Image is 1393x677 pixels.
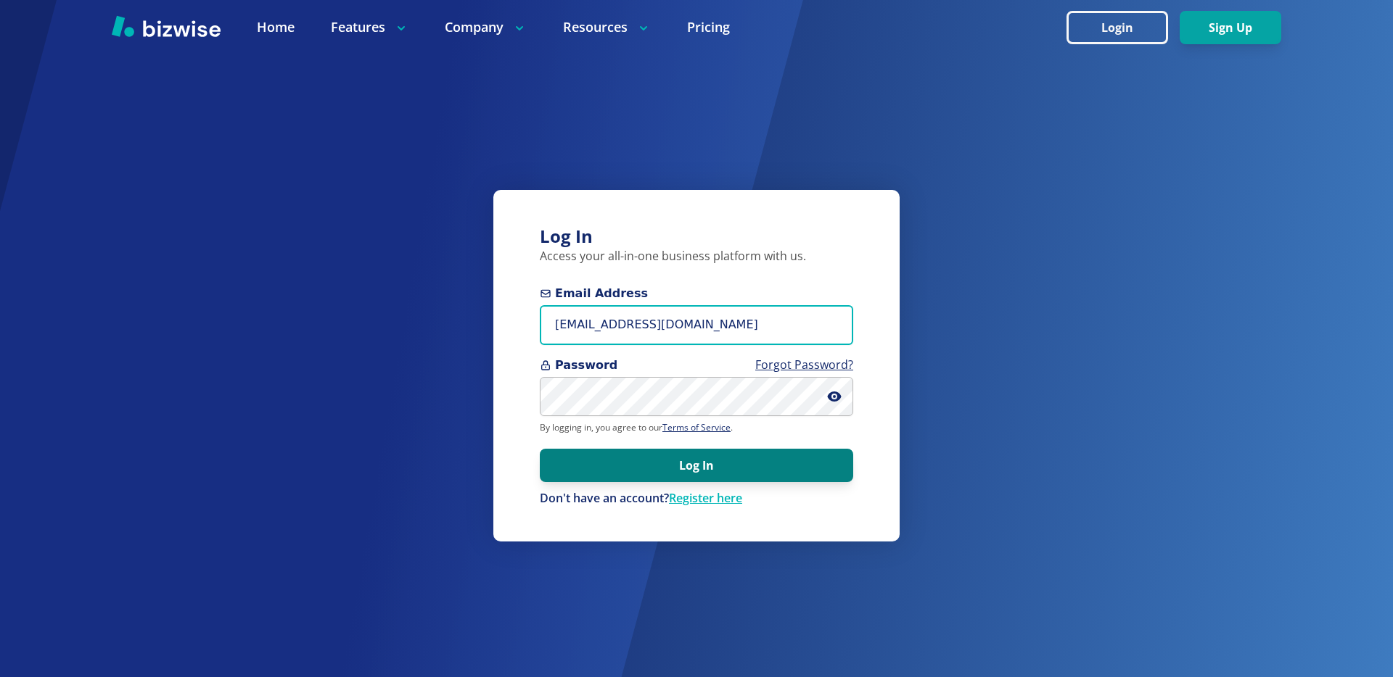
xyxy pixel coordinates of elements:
a: Pricing [687,18,730,36]
p: Don't have an account? [540,491,853,507]
input: you@example.com [540,305,853,345]
p: By logging in, you agree to our . [540,422,853,433]
p: Access your all-in-one business platform with us. [540,249,853,265]
h3: Log In [540,225,853,249]
p: Resources [563,18,651,36]
p: Features [331,18,408,36]
a: Register here [669,490,742,506]
span: Password [540,357,853,374]
a: Home [257,18,295,36]
button: Sign Up [1180,11,1281,44]
span: Email Address [540,285,853,302]
button: Login [1067,11,1168,44]
a: Sign Up [1180,21,1281,35]
a: Forgot Password? [755,357,853,373]
button: Log In [540,449,853,482]
a: Login [1067,21,1180,35]
p: Company [445,18,527,36]
img: Bizwise Logo [112,15,221,37]
a: Terms of Service [662,421,731,433]
div: Don't have an account?Register here [540,491,853,507]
